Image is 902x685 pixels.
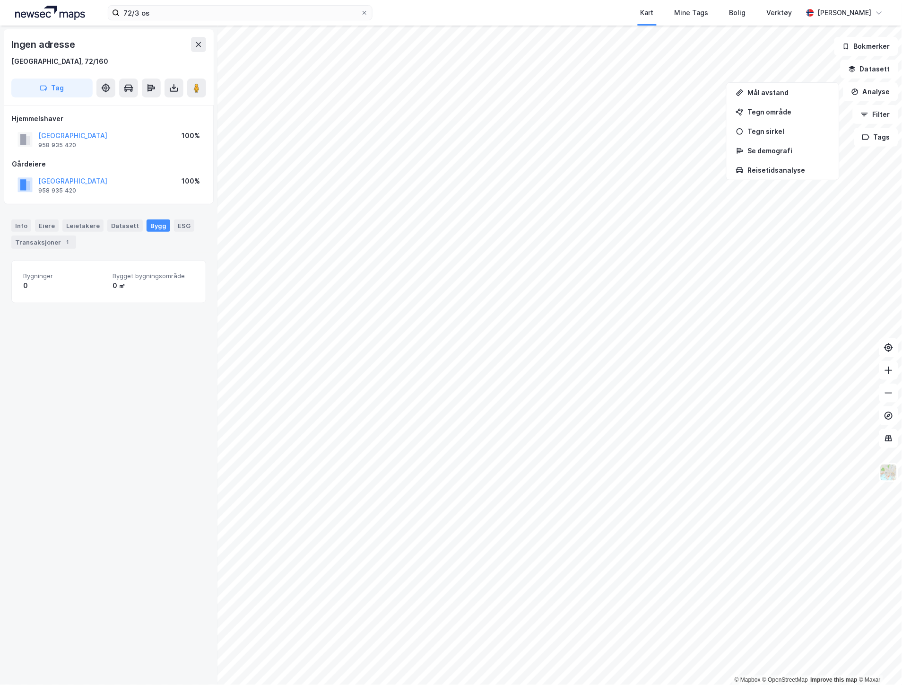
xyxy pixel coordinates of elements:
[11,220,31,232] div: Info
[855,640,902,685] iframe: Chat Widget
[12,113,206,124] div: Hjemmelshaver
[763,677,808,684] a: OpenStreetMap
[38,187,76,194] div: 958 935 420
[11,79,93,97] button: Tag
[15,6,85,20] img: logo.a4113a55bc3d86da70a041830d287a7e.svg
[11,37,77,52] div: Ingen adresse
[735,677,761,684] a: Mapbox
[767,7,792,18] div: Verktøy
[641,7,654,18] div: Kart
[747,88,830,97] div: Mål avstand
[120,6,361,20] input: Søk på adresse, matrikkel, gårdeiere, leietakere eller personer
[12,158,206,170] div: Gårdeiere
[38,141,76,149] div: 958 935 420
[747,127,830,135] div: Tegn sirkel
[843,82,898,101] button: Analyse
[675,7,709,18] div: Mine Tags
[855,640,902,685] div: Kontrollprogram for chat
[880,464,898,482] img: Z
[182,176,200,187] div: 100%
[854,128,898,147] button: Tags
[23,280,105,291] div: 0
[62,220,104,232] div: Leietakere
[113,280,194,291] div: 0 ㎡
[23,272,105,280] span: Bygninger
[107,220,143,232] div: Datasett
[11,236,76,249] div: Transaksjoner
[834,37,898,56] button: Bokmerker
[35,220,59,232] div: Eiere
[811,677,858,684] a: Improve this map
[747,108,830,116] div: Tegn område
[818,7,872,18] div: [PERSON_NAME]
[174,220,194,232] div: ESG
[853,105,898,124] button: Filter
[747,147,830,155] div: Se demografi
[729,7,746,18] div: Bolig
[11,56,108,67] div: [GEOGRAPHIC_DATA], 72/160
[63,237,72,247] div: 1
[113,272,194,280] span: Bygget bygningsområde
[147,220,170,232] div: Bygg
[841,60,898,79] button: Datasett
[747,166,830,174] div: Reisetidsanalyse
[182,130,200,141] div: 100%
